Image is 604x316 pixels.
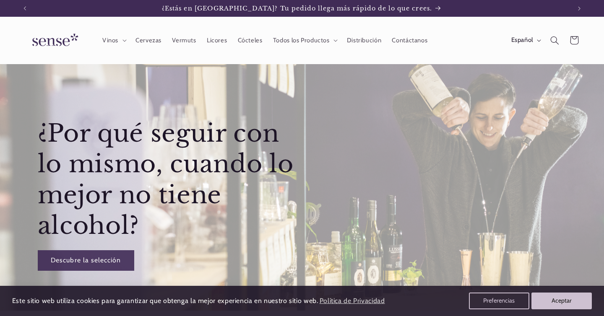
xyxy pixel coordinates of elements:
span: Cervezas [135,36,161,44]
span: Contáctanos [392,36,427,44]
span: Todos los Productos [273,36,330,44]
span: Este sitio web utiliza cookies para garantizar que obtenga la mejor experiencia en nuestro sitio ... [12,297,318,305]
span: Vinos [102,36,118,44]
button: Aceptar [531,293,592,309]
a: Distribución [341,31,387,49]
span: Vermuts [172,36,196,44]
a: Cervezas [130,31,167,49]
span: Licores [207,36,227,44]
a: Licores [201,31,232,49]
a: Descubre la selección [37,250,134,271]
a: Contáctanos [387,31,433,49]
img: Sense [22,28,85,52]
button: Preferencias [469,293,529,309]
a: Política de Privacidad (opens in a new tab) [318,294,386,308]
button: Español [506,32,545,49]
a: Vermuts [167,31,202,49]
a: Sense [19,25,89,56]
span: Distribución [347,36,382,44]
summary: Búsqueda [545,31,564,50]
span: Cócteles [238,36,263,44]
span: ¿Estás en [GEOGRAPHIC_DATA]? Tu pedido llega más rápido de lo que crees. [162,5,432,12]
summary: Vinos [97,31,130,49]
h2: ¿Por qué seguir con lo mismo, cuando lo mejor no tiene alcohol? [37,118,306,241]
span: Español [511,36,533,45]
summary: Todos los Productos [268,31,341,49]
a: Cócteles [232,31,268,49]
